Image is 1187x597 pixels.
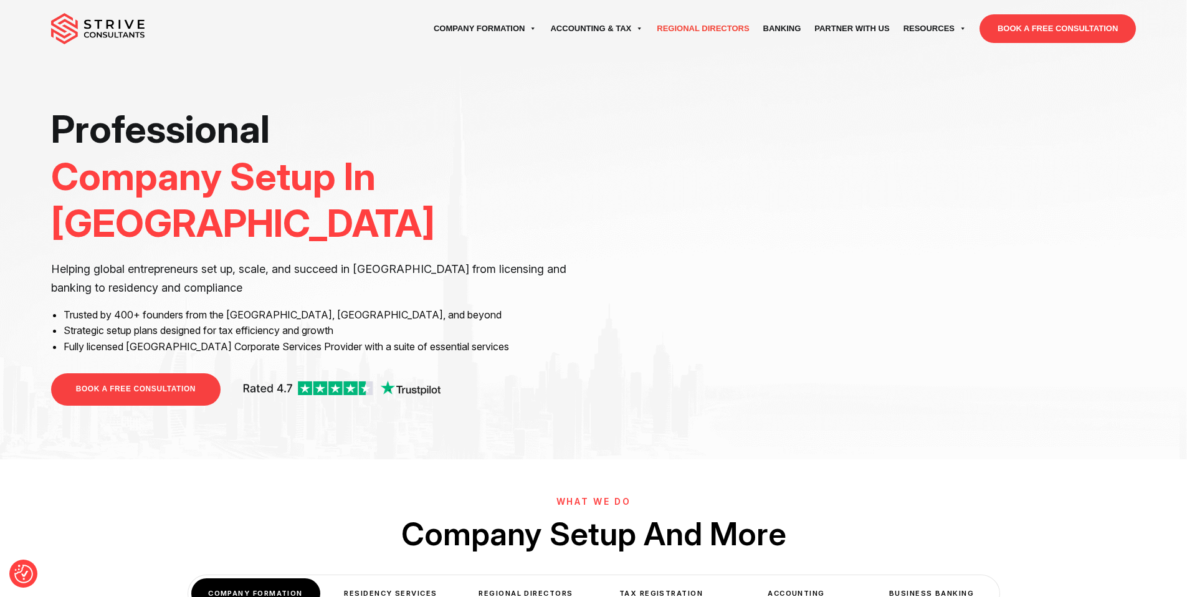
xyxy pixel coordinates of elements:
a: Accounting & Tax [543,11,650,46]
h1: Professional [51,106,584,247]
a: Regional Directors [650,11,756,46]
span: Company Setup In [GEOGRAPHIC_DATA] [51,153,435,247]
a: Partner with Us [808,11,896,46]
a: BOOK A FREE CONSULTATION [980,14,1136,43]
button: Consent Preferences [14,565,33,583]
img: main-logo.svg [51,13,145,44]
a: Banking [756,11,808,46]
a: BOOK A FREE CONSULTATION [51,373,221,405]
a: Resources [897,11,973,46]
li: Trusted by 400+ founders from the [GEOGRAPHIC_DATA], [GEOGRAPHIC_DATA], and beyond [64,307,584,323]
a: Company Formation [427,11,544,46]
img: Revisit consent button [14,565,33,583]
li: Strategic setup plans designed for tax efficiency and growth [64,323,584,339]
iframe: <br /> [603,106,1136,406]
p: Helping global entrepreneurs set up, scale, and succeed in [GEOGRAPHIC_DATA] from licensing and b... [51,260,584,297]
li: Fully licensed [GEOGRAPHIC_DATA] Corporate Services Provider with a suite of essential services [64,339,584,355]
